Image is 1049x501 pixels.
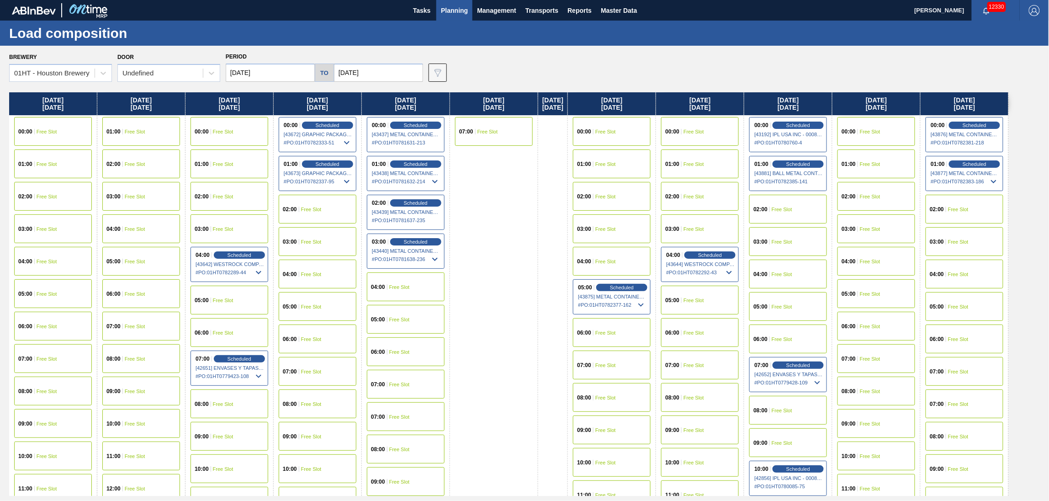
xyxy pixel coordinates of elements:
span: 07:00 [842,356,856,362]
span: 06:00 [195,330,209,336]
span: 01:00 [106,129,121,134]
span: 02:00 [842,194,856,199]
div: [DATE] [DATE] [832,92,920,115]
span: [43192] IPL USA INC - 0008221130 [754,132,823,137]
span: 09:00 [195,434,209,439]
span: 08:00 [842,389,856,394]
span: 03:00 [753,239,768,245]
span: 10:00 [106,421,121,426]
span: 02:00 [18,194,32,199]
span: Scheduled [316,123,339,128]
span: # PO : 01HT0779428-109 [754,377,823,388]
span: Free Slot [37,161,57,167]
span: [43672] GRAPHIC PACKAGING INTERNATIONA - 0008221069 [284,132,352,137]
span: 06:00 [283,336,297,342]
span: Free Slot [595,492,616,498]
span: Free Slot [389,479,410,485]
span: Free Slot [37,226,57,232]
span: Free Slot [683,492,704,498]
span: Free Slot [389,414,410,420]
span: Free Slot [37,129,57,134]
span: Free Slot [213,330,233,336]
span: 05:00 [18,291,32,297]
span: 06:00 [665,330,679,336]
span: Free Slot [301,239,322,245]
span: 07:00 [930,369,944,374]
span: Free Slot [213,298,233,303]
div: [DATE] [DATE] [274,92,361,115]
span: Free Slot [948,401,969,407]
span: Scheduled [786,466,810,472]
span: Free Slot [125,259,145,264]
span: 01:00 [577,161,591,167]
span: Free Slot [37,421,57,426]
span: 05:00 [106,259,121,264]
span: Free Slot [125,161,145,167]
span: 12330 [987,2,1006,12]
input: mm/dd/yyyy [334,64,423,82]
span: Free Slot [125,129,145,134]
img: TNhmsLtSVTkK8tSr43FrP2fwEKptu5GPRR3wAAAABJRU5ErkJggg== [12,6,56,15]
span: 10:00 [577,460,591,465]
span: Free Slot [772,207,792,212]
span: Free Slot [860,291,880,297]
span: Free Slot [683,161,704,167]
span: 03:00 [283,239,297,245]
span: Free Slot [595,395,616,400]
span: [43438] METAL CONTAINER CORPORATION - 0008219743 [372,171,440,176]
span: Scheduled [228,252,251,258]
span: 03:00 [577,226,591,232]
span: 04:00 [842,259,856,264]
span: 03:00 [665,226,679,232]
span: 00:00 [754,123,768,128]
span: Free Slot [301,207,322,212]
span: # PO : 01HT0781632-214 [372,176,440,187]
span: [43440] METAL CONTAINER CORPORATION - 0008219743 [372,248,440,254]
div: [DATE] [DATE] [450,92,538,115]
span: Free Slot [683,194,704,199]
span: 06:00 [577,330,591,336]
span: Free Slot [860,161,880,167]
span: Free Slot [595,259,616,264]
span: 07:00 [18,356,32,362]
span: Free Slot [948,207,969,212]
span: Free Slot [683,129,704,134]
span: 10:00 [754,466,768,472]
span: 02:00 [753,207,768,212]
span: Period [226,53,247,60]
span: 11:00 [106,453,121,459]
span: 04:00 [18,259,32,264]
span: Scheduled [404,161,428,167]
span: 04:00 [753,272,768,277]
span: 06:00 [753,336,768,342]
span: Free Slot [125,324,145,329]
span: 06:00 [371,349,385,355]
span: # PO : 01HT0781631-213 [372,137,440,148]
span: Free Slot [683,460,704,465]
span: 05:00 [283,304,297,309]
span: Free Slot [772,408,792,413]
span: 11:00 [665,492,679,498]
span: # PO : 01HT0782381-218 [931,137,999,148]
span: 02:00 [930,207,944,212]
div: [DATE] [DATE] [362,92,450,115]
span: # PO : 01HT0782383-186 [931,176,999,187]
span: Free Slot [860,324,880,329]
span: [43875] METAL CONTAINER CORPORATION - 0008219743 [578,294,646,299]
span: 03:00 [106,194,121,199]
span: 05:00 [665,298,679,303]
span: 10:00 [18,453,32,459]
span: # PO : 01HT0781638-236 [372,254,440,265]
span: 08:00 [195,401,209,407]
span: Free Slot [595,330,616,336]
span: Free Slot [213,401,233,407]
label: Door [117,54,134,60]
span: 12:00 [106,486,121,491]
span: [43642] WESTROCK COMPANY - FOLDING CAR - 0008219776 [196,261,264,267]
span: 02:00 [665,194,679,199]
span: 04:00 [930,272,944,277]
span: # PO : 01HT0782333-51 [284,137,352,148]
span: 09:00 [842,421,856,426]
span: [43877] METAL CONTAINER CORPORATION - 0008219743 [931,171,999,176]
div: [DATE] [DATE] [185,92,273,115]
